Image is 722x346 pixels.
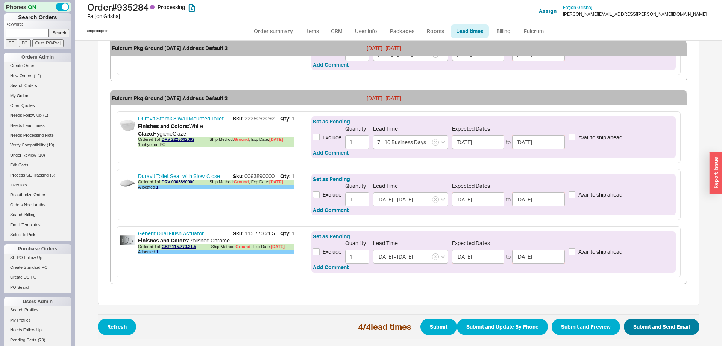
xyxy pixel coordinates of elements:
input: PO [19,39,31,47]
span: Polished Chrome [189,237,230,244]
span: Quantity [345,183,369,189]
a: DRV 2225092092 [162,137,194,142]
p: Keyword: [6,21,71,29]
span: Avail to ship ahead [578,248,622,256]
a: Needs Lead Times [4,122,71,130]
div: , Exp Date: [250,244,285,250]
a: Packages [384,24,420,38]
button: Add Comment [313,264,349,271]
a: Fatjon Grishaj [563,5,592,10]
svg: open menu [441,255,445,258]
span: Exclude [323,191,341,198]
b: Finishes and Colors : [138,123,189,129]
div: Phones [4,2,71,12]
span: Lead Time [373,240,398,246]
h1: Search Orders [4,13,71,21]
div: , Exp Date: [249,180,283,185]
span: Submit [430,322,447,331]
svg: open menu [441,198,445,201]
b: Sku: [233,115,243,122]
span: Verify Compatibility [10,143,46,147]
a: Create DS PO [4,273,71,281]
span: Lead Time [373,125,398,132]
span: HygieneGlaze [153,130,186,137]
input: Cust. PO/Proj [32,39,64,47]
b: Sku: [233,173,243,179]
input: Search [50,29,70,37]
div: Ordered 1 of Ship Method: [138,244,294,250]
a: Edit Carts [4,161,71,169]
a: Select to Pick [4,231,71,239]
span: Needs Follow Up [10,328,42,332]
a: CRM [326,24,348,38]
h1: Order # 935284 [87,2,363,12]
input: Select... [373,192,448,206]
a: Duravit Starck 3 Wall Mounted Toilet [138,115,233,122]
span: [DATE] [269,137,283,142]
a: Billing [490,24,517,38]
div: Ordered 1 of Ship Method: [138,180,294,185]
button: Add Comment [313,206,349,214]
span: Exclude [323,248,341,256]
a: Email Templates [4,221,71,229]
a: Inventory [4,181,71,189]
input: Exclude [313,191,320,198]
a: Reauthorize Orders [4,191,71,199]
span: Needs Processing Note [10,133,54,137]
a: Orders Need Auths [4,201,71,209]
span: Fulcrum Pkg Ground [DATE] Address Default 3 [112,95,361,102]
div: 1 not yet on PO [138,142,294,147]
span: Submit and Send Email [633,322,690,331]
b: Qty: [280,230,290,236]
img: 222509_v2aumv [120,118,135,133]
span: White [189,123,203,129]
span: Refresh [107,322,127,331]
b: Ground [234,180,249,184]
span: 0063890000 [233,172,280,180]
span: Avail to ship ahead [578,191,622,198]
svg: open menu [441,141,445,144]
span: New Orders [10,73,32,78]
a: Under Review(10) [4,151,71,159]
span: Fulcrum Pkg Ground [DATE] Address Default 3 [112,44,361,52]
a: Search Orders [4,82,71,90]
button: Add Comment [313,149,349,157]
div: [DATE] - [DATE] [367,44,432,52]
span: [DATE] [269,180,283,184]
span: 2225092092 [233,115,280,122]
b: Qty: [280,173,290,179]
a: User info [349,24,383,38]
a: Geberit Dual Flush Actuator [138,230,233,237]
button: Refresh [98,319,136,335]
span: Quantity [345,125,369,132]
span: ON [28,3,36,11]
a: New Orders(12) [4,72,71,80]
div: Purchase Orders [4,244,71,253]
div: Orders Admin [4,53,71,62]
a: Create Standard PO [4,264,71,271]
a: Needs Processing Note [4,131,71,139]
div: Ordered 1 of Ship Method: [138,137,294,142]
a: Items [300,24,324,38]
input: Exclude [313,134,320,140]
span: Pending Certs [10,338,36,342]
input: Quantity [345,135,369,149]
button: Set as Pending [313,175,350,183]
input: Select... [373,135,448,149]
span: 1 [280,115,294,122]
a: Order summary [248,24,298,38]
span: Expected Dates [452,183,565,189]
span: Expected Dates [452,125,565,132]
a: GBR 115.770.21.5 [162,244,196,250]
a: Needs Follow Up [4,326,71,334]
span: [DATE] [271,244,284,249]
input: Avail to ship ahead [569,191,575,198]
div: Ship complete [87,29,108,33]
a: Process SE Tracking(6) [4,171,71,179]
div: Users Admin [4,297,71,306]
a: 1 [156,250,158,254]
button: Assign [539,7,557,15]
span: Submit and Update By Phone [466,322,538,331]
a: Search Profiles [4,306,71,314]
